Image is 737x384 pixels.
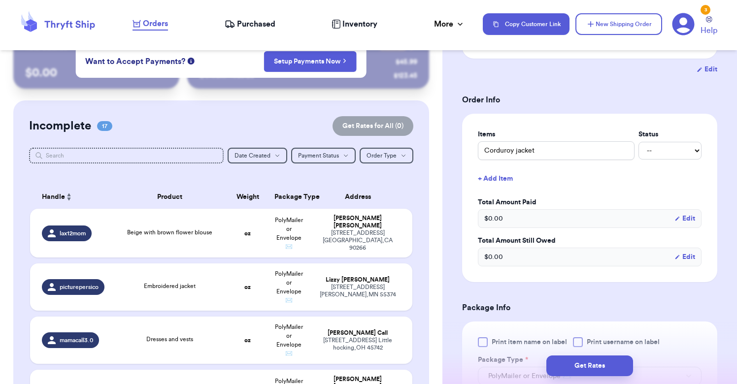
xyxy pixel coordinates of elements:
[674,214,695,224] button: Edit
[701,25,717,36] span: Help
[546,355,633,376] button: Get Rates
[360,148,413,163] button: Order Type
[275,324,303,356] span: PolyMailer or Envelope ✉️
[227,185,268,209] th: Weight
[309,185,412,209] th: Address
[478,129,635,139] label: Items
[275,217,303,250] span: PolyMailer or Envelope ✉️
[492,337,567,347] span: Print item name on label
[225,18,275,30] a: Purchased
[462,94,717,106] h3: Order Info
[264,51,357,72] button: Setup Payments Now
[333,116,413,136] button: Get Rates for All (0)
[244,337,251,343] strong: oz
[29,148,224,163] input: Search
[672,13,695,35] a: 3
[298,153,339,159] span: Payment Status
[394,71,417,81] div: $ 123.45
[237,18,275,30] span: Purchased
[144,283,196,289] span: Embroidered jacket
[701,5,710,15] div: 3
[484,252,503,262] span: $ 0.00
[483,13,569,35] button: Copy Customer Link
[228,148,287,163] button: Date Created
[701,16,717,36] a: Help
[315,329,401,337] div: [PERSON_NAME] Call
[85,56,185,67] span: Want to Accept Payments?
[146,336,193,342] span: Dresses and vests
[65,191,73,203] button: Sort ascending
[29,118,91,134] h2: Incomplete
[462,302,717,314] h3: Package Info
[478,236,702,246] label: Total Amount Still Owed
[60,336,93,344] span: mamacall3.0
[315,215,401,229] div: [PERSON_NAME] [PERSON_NAME]
[244,230,251,236] strong: oz
[674,252,695,262] button: Edit
[587,337,660,347] span: Print username on label
[60,229,86,237] span: lax12mom
[275,271,303,303] span: PolyMailer or Envelope ✉️
[396,57,417,67] div: $ 45.99
[342,18,377,30] span: Inventory
[60,283,99,291] span: picturepersico
[474,168,705,190] button: + Add Item
[638,129,702,139] label: Status
[244,284,251,290] strong: oz
[25,65,168,81] p: $ 0.00
[315,337,401,352] div: [STREET_ADDRESS] Little hocking , OH 45742
[484,214,503,224] span: $ 0.00
[112,185,228,209] th: Product
[697,64,717,74] button: Edit
[367,153,397,159] span: Order Type
[315,276,401,284] div: Lizzy [PERSON_NAME]
[234,153,270,159] span: Date Created
[434,18,465,30] div: More
[291,148,356,163] button: Payment Status
[332,18,377,30] a: Inventory
[143,18,168,30] span: Orders
[478,197,702,207] label: Total Amount Paid
[315,284,401,298] div: [STREET_ADDRESS] [PERSON_NAME] , MN 55374
[315,229,401,252] div: [STREET_ADDRESS] [GEOGRAPHIC_DATA] , CA 90266
[97,121,112,131] span: 17
[274,57,346,66] a: Setup Payments Now
[575,13,662,35] button: New Shipping Order
[42,192,65,202] span: Handle
[268,185,309,209] th: Package Type
[127,229,212,235] span: Beige with brown flower blouse
[133,18,168,31] a: Orders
